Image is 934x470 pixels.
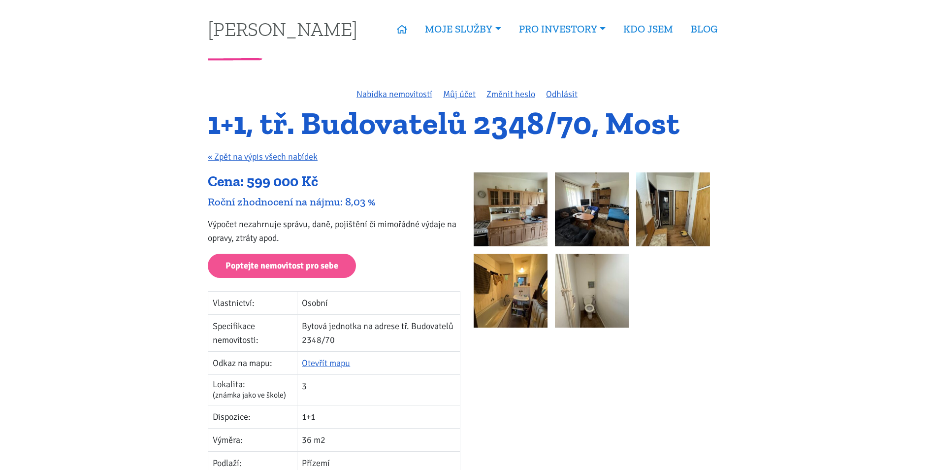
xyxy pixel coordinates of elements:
a: Nabídka nemovitostí [356,89,432,100]
a: Otevřít mapu [302,358,350,369]
a: Můj účet [443,89,476,100]
td: Bytová jednotka na adrese tř. Budovatelů 2348/70 [297,314,460,351]
a: BLOG [682,18,726,40]
a: Změnit heslo [486,89,535,100]
a: Odhlásit [546,89,578,100]
td: Výměra: [208,428,297,451]
a: Poptejte nemovitost pro sebe [208,254,356,278]
td: 1+1 [297,405,460,428]
td: Dispozice: [208,405,297,428]
p: Výpočet nezahrnuje správu, daně, pojištění či mimořádné výdaje na opravy, ztráty apod. [208,217,460,245]
td: 36 m2 [297,428,460,451]
td: Osobní [297,291,460,314]
td: Vlastnictví: [208,291,297,314]
td: 3 [297,374,460,405]
span: (známka jako ve škole) [213,390,286,400]
td: Odkaz na mapu: [208,351,297,374]
h1: 1+1, tř. Budovatelů 2348/70, Most [208,110,726,137]
a: PRO INVESTORY [510,18,614,40]
a: « Zpět na výpis všech nabídek [208,151,318,162]
a: [PERSON_NAME] [208,19,357,38]
td: Lokalita: [208,374,297,405]
a: KDO JSEM [614,18,682,40]
td: Specifikace nemovitosti: [208,314,297,351]
div: Cena: 599 000 Kč [208,172,460,191]
a: MOJE SLUŽBY [416,18,510,40]
div: Roční zhodnocení na nájmu: 8,03 % [208,195,460,208]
